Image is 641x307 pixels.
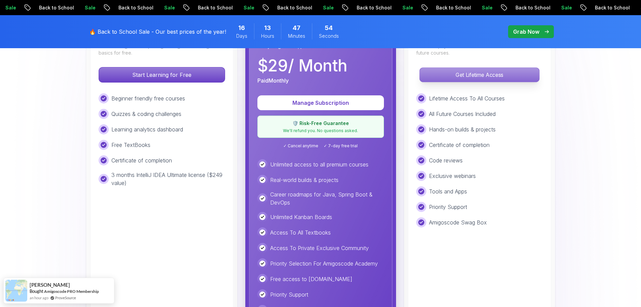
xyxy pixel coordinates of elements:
[429,187,467,195] p: Tools and Apps
[55,295,76,301] a: ProveSource
[429,172,476,180] p: Exclusive webinars
[316,4,337,11] p: Sale
[293,23,300,33] span: 47 Minutes
[111,156,172,164] p: Certificate of completion
[416,43,543,56] p: One-time payment for lifetime access to all current and future courses.
[429,156,463,164] p: Code reviews
[554,4,576,11] p: Sale
[257,76,289,85] p: Paid Monthly
[270,190,384,207] p: Career roadmaps for Java, Spring Boot & DevOps
[324,143,358,149] span: ✓ 7-day free trial
[30,288,43,294] span: Bought
[419,67,539,82] button: Get Lifetime Access
[236,33,247,39] span: Days
[111,171,225,187] p: 3 months IntelliJ IDEA Ultimate license ($249 value)
[420,68,539,82] p: Get Lifetime Access
[395,4,417,11] p: Sale
[416,71,543,78] a: Get Lifetime Access
[270,213,332,221] p: Unlimited Kanban Boards
[429,4,475,11] p: Back to School
[508,4,554,11] p: Back to School
[111,4,157,11] p: Back to School
[30,295,48,301] span: an hour ago
[261,33,274,39] span: Hours
[429,125,496,133] p: Hands-on builds & projects
[270,290,308,299] p: Priority Support
[157,4,179,11] p: Sale
[99,71,225,78] a: Start Learning for Free
[319,33,339,39] span: Seconds
[30,282,70,288] span: [PERSON_NAME]
[89,28,226,36] p: 🔥 Back to School Sale - Our best prices of the year!
[429,141,490,149] p: Certificate of completion
[350,4,395,11] p: Back to School
[111,141,150,149] p: Free TextBooks
[270,259,378,268] p: Priority Selection For Amigoscode Academy
[262,128,380,133] p: We'll refund you. No questions asked.
[429,94,505,102] p: Lifetime Access To All Courses
[5,280,27,302] img: provesource social proof notification image
[257,58,347,74] p: $ 29 / Month
[99,43,225,56] p: Ideal for beginners exploring coding and learning the basics for free.
[265,99,376,107] p: Manage Subscription
[588,4,634,11] p: Back to School
[264,23,271,33] span: 13 Hours
[191,4,237,11] p: Back to School
[270,275,352,283] p: Free access to [DOMAIN_NAME]
[475,4,496,11] p: Sale
[78,4,99,11] p: Sale
[111,110,181,118] p: Quizzes & coding challenges
[270,160,368,168] p: Unlimited access to all premium courses
[99,67,225,83] button: Start Learning for Free
[270,176,339,184] p: Real-world builds & projects
[429,203,467,211] p: Priority Support
[257,99,384,106] a: Manage Subscription
[238,23,245,33] span: 16 Days
[429,218,487,226] p: Amigoscode Swag Box
[111,94,185,102] p: Beginner friendly free courses
[111,125,183,133] p: Learning analytics dashboard
[44,289,99,294] a: Amigoscode PRO Membership
[288,33,305,39] span: Minutes
[513,28,539,36] p: Grab Now
[262,120,380,127] p: 🛡️ Risk-Free Guarantee
[283,143,318,149] span: ✓ Cancel anytime
[270,4,316,11] p: Back to School
[257,95,384,110] button: Manage Subscription
[32,4,78,11] p: Back to School
[270,228,331,237] p: Access To All Textbooks
[429,110,496,118] p: All Future Courses Included
[325,23,333,33] span: 54 Seconds
[270,244,369,252] p: Access To Private Exclusive Community
[237,4,258,11] p: Sale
